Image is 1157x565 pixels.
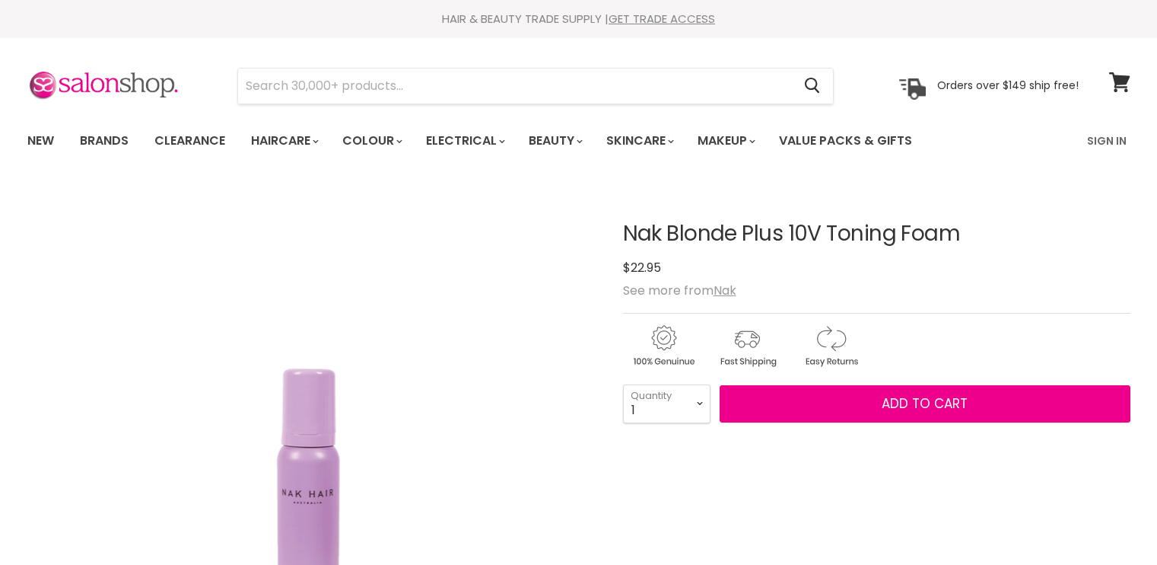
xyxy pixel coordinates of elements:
h1: Nak Blonde Plus 10V Toning Foam [623,222,1130,246]
nav: Main [8,119,1149,163]
a: Beauty [517,125,592,157]
a: Electrical [415,125,514,157]
span: Add to cart [882,394,968,413]
input: Search [238,69,793,104]
a: Nak [714,282,736,299]
ul: Main menu [16,119,1001,163]
img: returns.gif [790,323,871,369]
form: Product [237,68,834,104]
a: Colour [331,125,412,157]
a: Clearance [143,125,237,157]
a: Makeup [686,125,764,157]
span: $22.95 [623,259,661,276]
a: Brands [68,125,140,157]
a: GET TRADE ACCESS [609,11,715,27]
a: Haircare [240,125,328,157]
button: Search [793,69,833,104]
img: genuine.gif [623,323,704,369]
a: Value Packs & Gifts [768,125,923,157]
img: shipping.gif [707,323,787,369]
a: New [16,125,65,157]
span: See more from [623,282,736,299]
select: Quantity [623,385,710,423]
a: Skincare [595,125,683,157]
p: Orders over $149 ship free! [937,78,1079,92]
a: Sign In [1078,125,1136,157]
button: Add to cart [720,385,1130,423]
div: HAIR & BEAUTY TRADE SUPPLY | [8,11,1149,27]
